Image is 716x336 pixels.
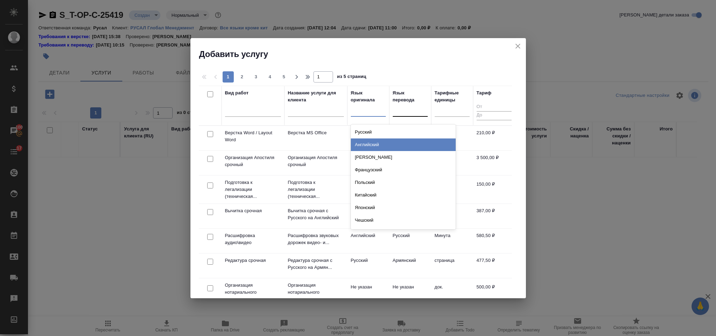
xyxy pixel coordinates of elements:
td: Не указан [389,280,431,305]
button: 3 [251,71,262,83]
td: Не указан [347,280,389,305]
td: Не указан [347,126,389,150]
td: страница [431,253,473,278]
p: Организация нотариального удостоверен... [225,282,281,303]
td: Минута [431,229,473,253]
div: Название услуги для клиента [288,90,344,103]
span: 4 [265,73,276,80]
div: Тарифные единицы [435,90,470,103]
div: Китайский [351,189,456,201]
span: 3 [251,73,262,80]
p: Подготовка к легализации (техническая... [225,179,281,200]
td: Армянский [389,253,431,278]
td: 150,00 ₽ [473,177,515,202]
td: 477,50 ₽ [473,253,515,278]
span: из 5 страниц [337,72,367,83]
input: От [477,103,512,112]
div: Польский [351,176,456,189]
span: 2 [237,73,248,80]
td: 3 500,00 ₽ [473,151,515,175]
input: До [477,111,512,120]
p: Подготовка к легализации (техническая... [288,179,344,200]
td: Не указан [347,177,389,202]
td: 387,00 ₽ [473,204,515,228]
td: 210,00 ₽ [473,126,515,150]
p: Вычитка срочная с Русского на Английский [288,207,344,221]
div: Английский [351,138,456,151]
button: close [513,41,523,51]
p: Организация нотариального удостоверен... [288,282,344,303]
div: Французский [351,164,456,176]
div: Русский [351,126,456,138]
p: Вычитка срочная [225,207,281,214]
td: док. [431,280,473,305]
h2: Добавить услугу [199,49,526,60]
td: 580,50 ₽ [473,229,515,253]
div: Сербский [351,227,456,239]
div: Язык перевода [393,90,428,103]
p: Верстка MS Office [288,129,344,136]
div: Чешский [351,214,456,227]
td: Не указан [347,151,389,175]
td: Русский [347,253,389,278]
p: Редактура срочная с Русского на Армян... [288,257,344,271]
button: 4 [265,71,276,83]
p: Организация Апостиля срочный [288,154,344,168]
p: Расшифровка звуковых дорожек видео- и... [288,232,344,246]
td: Английский [347,229,389,253]
div: Вид работ [225,90,249,96]
div: [PERSON_NAME] [351,151,456,164]
p: Редактура срочная [225,257,281,264]
td: 500,00 ₽ [473,280,515,305]
button: 2 [237,71,248,83]
span: 5 [279,73,290,80]
p: Верстка Word / Layout Word [225,129,281,143]
td: Русский [389,229,431,253]
button: 5 [279,71,290,83]
td: Русский [347,204,389,228]
div: Японский [351,201,456,214]
div: Тариф [477,90,492,96]
p: Расшифровка аудио\видео [225,232,281,246]
div: Язык оригинала [351,90,386,103]
p: Организация Апостиля срочный [225,154,281,168]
